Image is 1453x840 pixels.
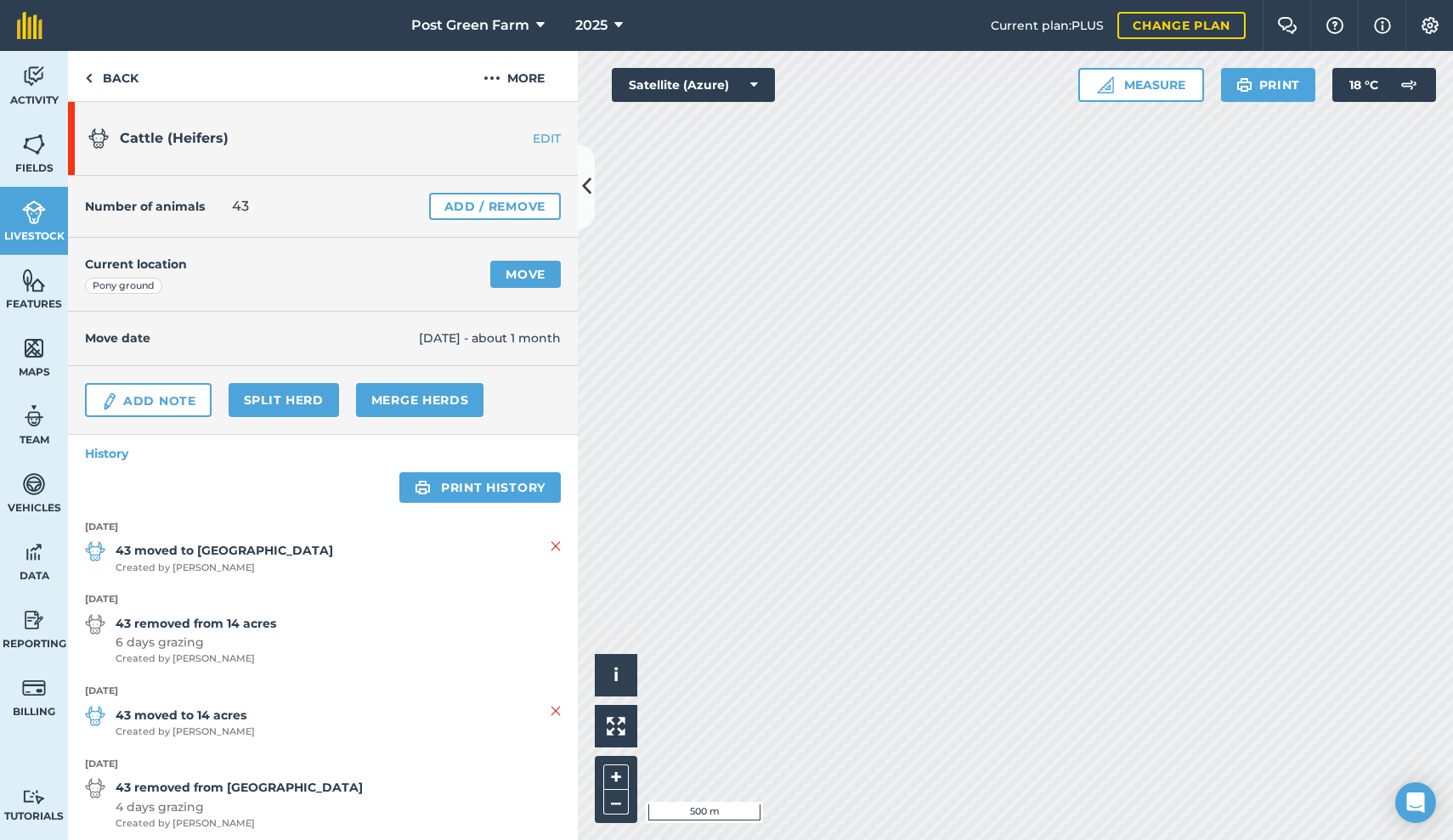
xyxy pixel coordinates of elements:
a: Split herd [229,383,339,417]
button: – [603,790,629,815]
span: Cattle (Heifers) [120,130,229,146]
div: Pony ground [85,278,162,295]
img: svg+xml;base64,PD94bWwgdmVyc2lvbj0iMS4wIiBlbmNvZGluZz0idXRmLTgiPz4KPCEtLSBHZW5lcmF0b3I6IEFkb2JlIE... [22,607,46,633]
button: Measure [1078,68,1204,102]
span: Created by [PERSON_NAME] [116,561,333,576]
button: i [595,654,637,696]
span: Created by [PERSON_NAME] [116,724,255,740]
strong: [DATE] [85,592,561,607]
img: svg+xml;base64,PD94bWwgdmVyc2lvbj0iMS4wIiBlbmNvZGluZz0idXRmLTgiPz4KPCEtLSBHZW5lcmF0b3I6IEFkb2JlIE... [22,64,46,89]
button: 18 °C [1332,68,1436,102]
img: svg+xml;base64,PHN2ZyB4bWxucz0iaHR0cDovL3d3dy53My5vcmcvMjAwMC9zdmciIHdpZHRoPSIyMiIgaGVpZ2h0PSIzMC... [551,701,561,721]
img: svg+xml;base64,PHN2ZyB4bWxucz0iaHR0cDovL3d3dy53My5vcmcvMjAwMC9zdmciIHdpZHRoPSIyMiIgaGVpZ2h0PSIzMC... [551,536,561,556]
a: EDIT [471,130,578,147]
span: Current plan : PLUS [991,16,1104,35]
span: 6 days grazing [116,633,276,651]
img: svg+xml;base64,PD94bWwgdmVyc2lvbj0iMS4wIiBlbmNvZGluZz0idXRmLTgiPz4KPCEtLSBHZW5lcmF0b3I6IEFkb2JlIE... [85,541,105,561]
div: Open Intercom Messenger [1395,782,1436,823]
img: svg+xml;base64,PHN2ZyB4bWxucz0iaHR0cDovL3d3dy53My5vcmcvMjAwMC9zdmciIHdpZHRoPSIxOSIgaGVpZ2h0PSIyNC... [1236,75,1252,95]
h4: Number of animals [85,197,205,216]
a: Back [68,51,155,101]
img: A question mark icon [1325,17,1345,34]
img: svg+xml;base64,PD94bWwgdmVyc2lvbj0iMS4wIiBlbmNvZGluZz0idXRmLTgiPz4KPCEtLSBHZW5lcmF0b3I6IEFkb2JlIE... [22,471,46,497]
a: Add / Remove [429,193,561,220]
a: Print history [399,472,561,503]
img: svg+xml;base64,PD94bWwgdmVyc2lvbj0iMS4wIiBlbmNvZGluZz0idXRmLTgiPz4KPCEtLSBHZW5lcmF0b3I6IEFkb2JlIE... [100,392,119,412]
img: A cog icon [1420,17,1440,34]
button: + [603,764,629,790]
img: svg+xml;base64,PD94bWwgdmVyc2lvbj0iMS4wIiBlbmNvZGluZz0idXRmLTgiPz4KPCEtLSBHZW5lcmF0b3I6IEFkb2JlIE... [22,403,46,429]
span: Post Green Farm [411,15,529,36]
strong: [DATE] [85,757,561,772]
a: Add Note [85,383,212,417]
span: Created by [PERSON_NAME] [116,816,363,832]
img: svg+xml;base64,PD94bWwgdmVyc2lvbj0iMS4wIiBlbmNvZGluZz0idXRmLTgiPz4KPCEtLSBHZW5lcmF0b3I6IEFkb2JlIE... [85,778,105,798]
img: fieldmargin Logo [17,12,42,39]
img: svg+xml;base64,PHN2ZyB4bWxucz0iaHR0cDovL3d3dy53My5vcmcvMjAwMC9zdmciIHdpZHRoPSI5IiBoZWlnaHQ9IjI0Ii... [85,68,93,88]
img: svg+xml;base64,PD94bWwgdmVyc2lvbj0iMS4wIiBlbmNvZGluZz0idXRmLTgiPz4KPCEtLSBHZW5lcmF0b3I6IEFkb2JlIE... [88,128,109,149]
span: [DATE] - about 1 month [419,329,561,347]
button: More [450,51,578,101]
img: svg+xml;base64,PHN2ZyB4bWxucz0iaHR0cDovL3d3dy53My5vcmcvMjAwMC9zdmciIHdpZHRoPSI1NiIgaGVpZ2h0PSI2MC... [22,268,46,293]
a: Merge Herds [356,383,484,417]
img: svg+xml;base64,PD94bWwgdmVyc2lvbj0iMS4wIiBlbmNvZGluZz0idXRmLTgiPz4KPCEtLSBHZW5lcmF0b3I6IEFkb2JlIE... [22,539,46,565]
img: Ruler icon [1097,76,1114,93]
span: 2025 [575,15,608,36]
span: 18 ° C [1349,68,1378,102]
img: svg+xml;base64,PD94bWwgdmVyc2lvbj0iMS4wIiBlbmNvZGluZz0idXRmLTgiPz4KPCEtLSBHZW5lcmF0b3I6IEFkb2JlIE... [22,789,46,805]
a: Move [490,261,561,288]
img: svg+xml;base64,PD94bWwgdmVyc2lvbj0iMS4wIiBlbmNvZGluZz0idXRmLTgiPz4KPCEtLSBHZW5lcmF0b3I6IEFkb2JlIE... [85,614,105,634]
a: History [68,435,578,472]
img: Four arrows, one pointing top left, one top right, one bottom right and the last bottom left [607,717,625,736]
strong: 43 removed from [GEOGRAPHIC_DATA] [116,778,363,797]
span: Created by [PERSON_NAME] [116,651,276,667]
button: Print [1221,68,1316,102]
button: Satellite (Azure) [612,68,775,102]
strong: [DATE] [85,520,561,535]
img: svg+xml;base64,PD94bWwgdmVyc2lvbj0iMS4wIiBlbmNvZGluZz0idXRmLTgiPz4KPCEtLSBHZW5lcmF0b3I6IEFkb2JlIE... [22,200,46,225]
img: svg+xml;base64,PHN2ZyB4bWxucz0iaHR0cDovL3d3dy53My5vcmcvMjAwMC9zdmciIHdpZHRoPSIxNyIgaGVpZ2h0PSIxNy... [1374,15,1391,36]
span: i [613,664,619,685]
strong: [DATE] [85,684,561,699]
img: svg+xml;base64,PHN2ZyB4bWxucz0iaHR0cDovL3d3dy53My5vcmcvMjAwMC9zdmciIHdpZHRoPSI1NiIgaGVpZ2h0PSI2MC... [22,132,46,157]
h4: Current location [85,255,187,273]
img: svg+xml;base64,PD94bWwgdmVyc2lvbj0iMS4wIiBlbmNvZGluZz0idXRmLTgiPz4KPCEtLSBHZW5lcmF0b3I6IEFkb2JlIE... [1392,68,1426,102]
span: 43 [232,196,249,217]
img: svg+xml;base64,PHN2ZyB4bWxucz0iaHR0cDovL3d3dy53My5vcmcvMjAwMC9zdmciIHdpZHRoPSI1NiIgaGVpZ2h0PSI2MC... [22,335,46,361]
img: svg+xml;base64,PHN2ZyB4bWxucz0iaHR0cDovL3d3dy53My5vcmcvMjAwMC9zdmciIHdpZHRoPSIxOSIgaGVpZ2h0PSIyNC... [415,477,431,498]
img: svg+xml;base64,PD94bWwgdmVyc2lvbj0iMS4wIiBlbmNvZGluZz0idXRmLTgiPz4KPCEtLSBHZW5lcmF0b3I6IEFkb2JlIE... [22,675,46,701]
img: svg+xml;base64,PD94bWwgdmVyc2lvbj0iMS4wIiBlbmNvZGluZz0idXRmLTgiPz4KPCEtLSBHZW5lcmF0b3I6IEFkb2JlIE... [85,706,105,726]
h4: Move date [85,329,419,347]
a: Change plan [1117,12,1246,39]
strong: 43 moved to [GEOGRAPHIC_DATA] [116,541,333,560]
img: Two speech bubbles overlapping with the left bubble in the forefront [1277,17,1298,34]
span: 4 days grazing [116,798,363,816]
img: svg+xml;base64,PHN2ZyB4bWxucz0iaHR0cDovL3d3dy53My5vcmcvMjAwMC9zdmciIHdpZHRoPSIyMCIgaGVpZ2h0PSIyNC... [483,68,500,88]
strong: 43 moved to 14 acres [116,706,255,724]
strong: 43 removed from 14 acres [116,614,276,633]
